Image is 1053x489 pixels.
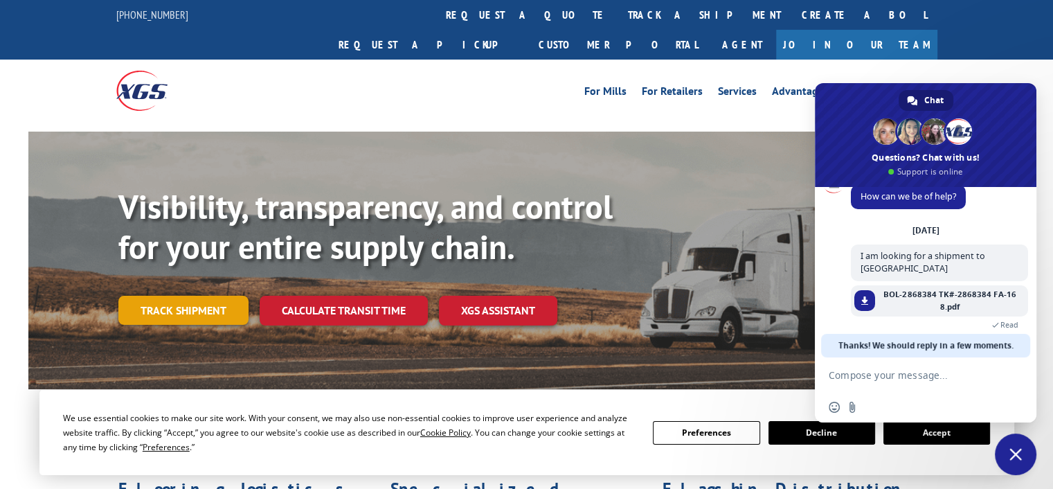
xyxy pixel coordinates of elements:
button: Accept [883,421,990,445]
a: Agent [708,30,776,60]
span: Insert an emoji [829,402,840,413]
button: Preferences [653,421,759,445]
b: Visibility, transparency, and control for your entire supply chain. [118,185,613,268]
span: Chat [924,90,944,111]
span: BOL-2868384 TK#-2868384 FA-168.pdf [882,288,1018,313]
span: Preferences [143,441,190,453]
a: Calculate transit time [260,296,428,326]
div: We use essential cookies to make our site work. With your consent, we may also use non-essential ... [63,411,636,454]
textarea: Compose your message... [829,369,992,382]
a: Advantages [772,86,829,101]
a: Track shipment [118,296,249,325]
span: Cookie Policy [420,427,471,438]
a: For Mills [584,86,627,101]
a: [PHONE_NUMBER] [116,8,188,21]
button: Decline [768,421,875,445]
div: Chat [899,90,953,111]
a: Join Our Team [776,30,937,60]
span: Send a file [847,402,858,413]
a: XGS ASSISTANT [439,296,557,326]
a: Request a pickup [328,30,528,60]
div: Cookie Consent Prompt [39,390,1014,475]
span: Thanks! We should reply in a few moments. [838,334,1014,357]
span: Read [1000,320,1018,330]
a: Customer Portal [528,30,708,60]
span: I am looking for a shipment to [GEOGRAPHIC_DATA] [861,250,985,274]
span: How can we be of help? [861,190,956,202]
a: Services [718,86,757,101]
a: For Retailers [642,86,703,101]
div: Close chat [995,434,1036,475]
div: [DATE] [912,226,939,235]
